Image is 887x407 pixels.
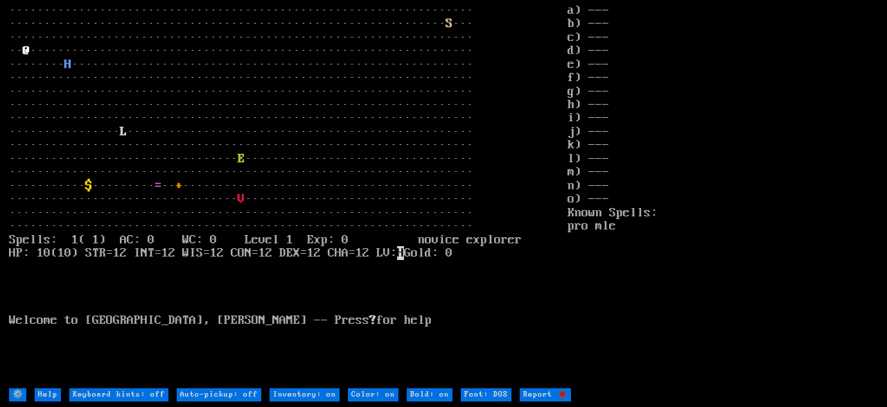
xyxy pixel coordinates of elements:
[64,58,71,71] font: H
[175,179,182,193] font: +
[9,4,568,387] larn: ··································································· ·····························...
[85,179,92,193] font: $
[407,388,453,401] input: Bold: on
[238,192,245,206] font: V
[120,125,127,139] font: L
[461,388,511,401] input: Font: DOS
[23,44,30,58] font: @
[446,17,453,31] font: S
[397,246,404,260] mark: H
[155,179,161,193] font: =
[177,388,261,401] input: Auto-pickup: off
[520,388,571,401] input: Report 🐞
[69,388,168,401] input: Keyboard hints: off
[568,4,878,387] stats: a) --- b) --- c) --- d) --- e) --- f) --- g) --- h) --- i) --- j) --- k) --- l) --- m) --- n) ---...
[35,388,61,401] input: Help
[369,313,376,327] b: ?
[348,388,398,401] input: Color: on
[238,152,245,166] font: E
[9,388,26,401] input: ⚙️
[270,388,340,401] input: Inventory: on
